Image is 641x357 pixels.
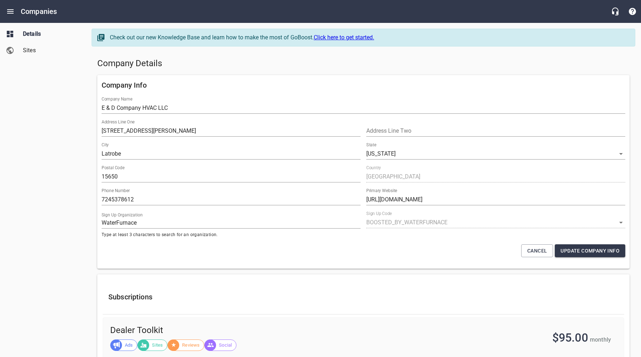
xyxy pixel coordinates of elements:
[178,342,204,349] span: Reviews
[110,325,389,336] span: Dealer Toolkit
[148,342,167,349] span: Sites
[102,143,109,147] label: City
[137,339,167,351] div: Sites
[102,97,132,101] label: Company Name
[102,166,124,170] label: Postal Code
[204,339,236,351] div: Social
[102,79,625,91] h6: Company Info
[590,336,611,343] span: monthly
[167,339,204,351] div: Reviews
[555,244,625,258] button: Update Company Info
[561,246,620,255] span: Update Company Info
[2,3,19,20] button: Open drawer
[607,3,624,20] button: Live Chat
[110,339,137,351] div: Ads
[23,46,77,55] span: Sites
[552,331,588,344] span: $95.00
[366,189,397,193] label: Primary Website
[102,189,130,193] label: Phone Number
[102,231,361,239] span: Type at least 3 characters to search for an organization.
[521,244,553,258] button: Cancel
[366,211,392,216] label: Sign Up Code
[23,30,77,38] span: Details
[366,143,376,147] label: State
[624,3,641,20] button: Support Portal
[110,33,628,42] div: Check out our new Knowledge Base and learn how to make the most of GoBoost.
[102,120,134,124] label: Address Line One
[366,166,381,170] label: Country
[102,217,361,229] input: Start typing to search organizations
[527,246,547,255] span: Cancel
[121,342,137,349] span: Ads
[314,34,374,41] a: Click here to get started.
[108,291,618,303] h6: Subscriptions
[215,342,236,349] span: Social
[97,58,630,69] h5: Company Details
[21,6,57,17] h6: Companies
